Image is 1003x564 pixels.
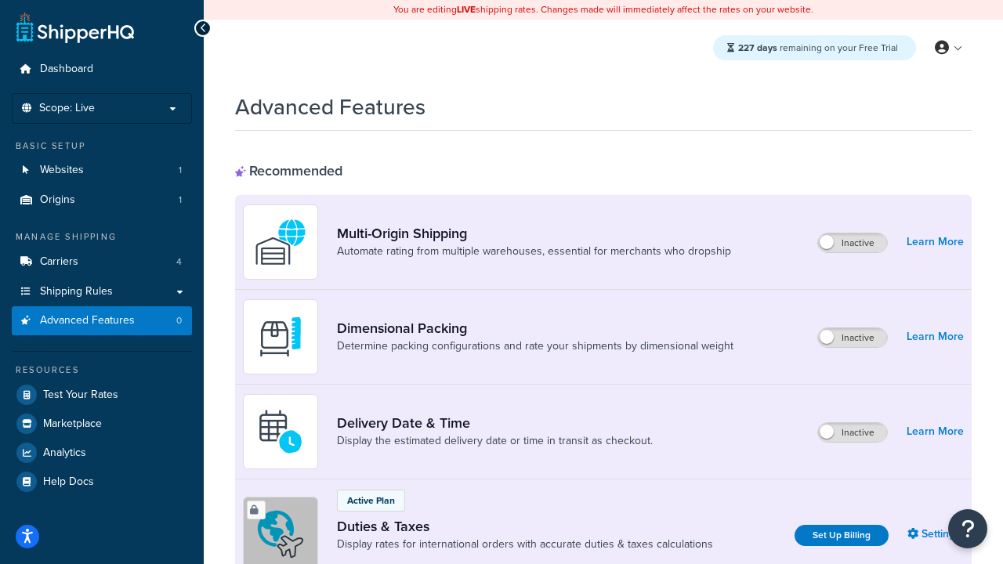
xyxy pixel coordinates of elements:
[43,418,102,431] span: Marketplace
[12,468,192,496] a: Help Docs
[176,314,182,327] span: 0
[337,518,713,535] a: Duties & Taxes
[457,2,476,16] b: LIVE
[12,186,192,215] li: Origins
[12,410,192,438] a: Marketplace
[253,404,308,459] img: gfkeb5ejjkALwAAAABJRU5ErkJggg==
[12,139,192,153] div: Basic Setup
[738,41,898,55] span: remaining on your Free Trial
[235,162,342,179] div: Recommended
[179,193,182,207] span: 1
[337,414,653,432] a: Delivery Date & Time
[347,493,395,508] p: Active Plan
[12,248,192,277] a: Carriers4
[337,244,731,259] a: Automate rating from multiple warehouses, essential for merchants who dropship
[12,248,192,277] li: Carriers
[40,314,135,327] span: Advanced Features
[818,328,887,347] label: Inactive
[235,92,425,122] h1: Advanced Features
[40,285,113,298] span: Shipping Rules
[12,439,192,467] a: Analytics
[337,338,733,354] a: Determine packing configurations and rate your shipments by dimensional weight
[253,309,308,364] img: DTVBYsAAAAAASUVORK5CYII=
[818,423,887,442] label: Inactive
[818,233,887,252] label: Inactive
[12,230,192,244] div: Manage Shipping
[907,231,964,253] a: Learn More
[948,509,987,548] button: Open Resource Center
[12,186,192,215] a: Origins1
[40,193,75,207] span: Origins
[12,306,192,335] a: Advanced Features0
[43,446,86,460] span: Analytics
[907,421,964,443] a: Learn More
[337,537,713,552] a: Display rates for international orders with accurate duties & taxes calculations
[12,363,192,377] div: Resources
[12,156,192,185] li: Websites
[337,320,733,337] a: Dimensional Packing
[907,326,964,348] a: Learn More
[39,102,95,115] span: Scope: Live
[337,225,731,242] a: Multi-Origin Shipping
[795,525,889,546] a: Set Up Billing
[40,255,78,269] span: Carriers
[337,433,653,449] a: Display the estimated delivery date or time in transit as checkout.
[43,389,118,402] span: Test Your Rates
[12,306,192,335] li: Advanced Features
[43,475,94,489] span: Help Docs
[40,164,84,177] span: Websites
[179,164,182,177] span: 1
[253,215,308,269] img: WatD5o0RtDAAAAAElFTkSuQmCC
[12,381,192,409] a: Test Your Rates
[907,523,964,545] a: Settings
[176,255,182,269] span: 4
[12,156,192,185] a: Websites1
[40,63,93,76] span: Dashboard
[12,55,192,84] a: Dashboard
[738,41,777,55] strong: 227 days
[12,277,192,306] a: Shipping Rules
